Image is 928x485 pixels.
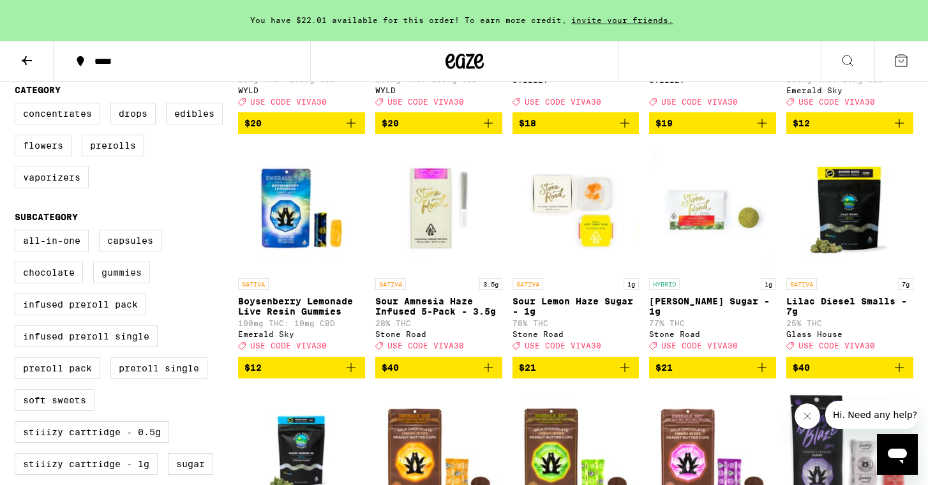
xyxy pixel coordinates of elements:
span: $12 [793,118,810,128]
p: SATIVA [375,278,406,290]
img: Stone Road - Oreo Biscotti Sugar - 1g [649,144,776,272]
span: $12 [244,362,262,373]
p: Sour Amnesia Haze Infused 5-Pack - 3.5g [375,296,502,317]
legend: Category [15,85,61,95]
p: 28% THC [375,319,502,327]
a: Open page for Oreo Biscotti Sugar - 1g from Stone Road [649,144,776,356]
span: invite your friends. [567,16,678,24]
iframe: Message from company [825,401,918,429]
div: Emerald Sky [786,86,913,94]
label: Vaporizers [15,167,89,188]
img: Stone Road - Sour Lemon Haze Sugar - 1g [513,144,640,272]
label: Concentrates [15,103,100,124]
div: Stone Road [513,330,640,338]
label: Capsules [99,230,161,251]
button: Add to bag [649,357,776,378]
a: Open page for Sour Lemon Haze Sugar - 1g from Stone Road [513,144,640,356]
p: HYBRID [649,278,680,290]
button: Add to bag [238,112,365,134]
a: Open page for Boysenberry Lemonade Live Resin Gummies from Emerald Sky [238,144,365,356]
p: Sour Lemon Haze Sugar - 1g [513,296,640,317]
label: Drops [110,103,156,124]
p: 7g [898,278,913,290]
div: Emerald Sky [238,330,365,338]
span: USE CODE VIVA30 [525,98,601,106]
span: $21 [519,362,536,373]
label: STIIIZY Cartridge - 1g [15,453,158,475]
span: $20 [244,118,262,128]
span: $18 [519,118,536,128]
p: SATIVA [513,278,543,290]
p: 77% THC [649,319,776,327]
span: You have $22.01 available for this order! To earn more credit, [250,16,567,24]
span: USE CODE VIVA30 [387,98,464,106]
label: Infused Preroll Single [15,325,158,347]
img: Emerald Sky - Boysenberry Lemonade Live Resin Gummies [238,144,365,272]
p: Lilac Diesel Smalls - 7g [786,296,913,317]
span: $19 [655,118,673,128]
label: Prerolls [82,135,144,156]
p: 1g [761,278,776,290]
iframe: Close message [795,403,820,429]
label: Gummies [93,262,150,283]
a: Open page for Lilac Diesel Smalls - 7g from Glass House [786,144,913,356]
p: SATIVA [238,278,269,290]
span: USE CODE VIVA30 [250,98,327,106]
p: 1g [624,278,639,290]
div: Stone Road [649,330,776,338]
p: 3.5g [479,278,502,290]
p: 78% THC [513,319,640,327]
button: Add to bag [513,112,640,134]
p: 100mg THC: 10mg CBD [238,319,365,327]
div: Stone Road [375,330,502,338]
button: Add to bag [375,112,502,134]
span: $40 [382,362,399,373]
span: $40 [793,362,810,373]
legend: Subcategory [15,212,78,222]
iframe: Button to launch messaging window [877,434,918,475]
label: Edibles [166,103,223,124]
span: USE CODE VIVA30 [798,98,875,106]
a: Open page for Sour Amnesia Haze Infused 5-Pack - 3.5g from Stone Road [375,144,502,356]
div: Glass House [786,330,913,338]
span: $21 [655,362,673,373]
span: USE CODE VIVA30 [250,342,327,350]
span: USE CODE VIVA30 [387,342,464,350]
p: 25% THC [786,319,913,327]
button: Add to bag [375,357,502,378]
span: USE CODE VIVA30 [525,342,601,350]
span: USE CODE VIVA30 [798,342,875,350]
button: Add to bag [513,357,640,378]
button: Add to bag [786,357,913,378]
label: Preroll Pack [15,357,100,379]
span: USE CODE VIVA30 [661,98,738,106]
label: Infused Preroll Pack [15,294,146,315]
div: WYLD [375,86,502,94]
img: Glass House - Lilac Diesel Smalls - 7g [786,144,913,272]
span: USE CODE VIVA30 [661,342,738,350]
button: Add to bag [649,112,776,134]
label: Soft Sweets [15,389,94,411]
span: $20 [382,118,399,128]
button: Add to bag [786,112,913,134]
p: [PERSON_NAME] Sugar - 1g [649,296,776,317]
label: Chocolate [15,262,83,283]
img: Stone Road - Sour Amnesia Haze Infused 5-Pack - 3.5g [375,144,502,272]
label: All-In-One [15,230,89,251]
p: SATIVA [786,278,817,290]
label: Sugar [168,453,213,475]
div: WYLD [238,86,365,94]
label: Preroll Single [110,357,207,379]
label: Flowers [15,135,71,156]
button: Add to bag [238,357,365,378]
label: STIIIZY Cartridge - 0.5g [15,421,169,443]
p: Boysenberry Lemonade Live Resin Gummies [238,296,365,317]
